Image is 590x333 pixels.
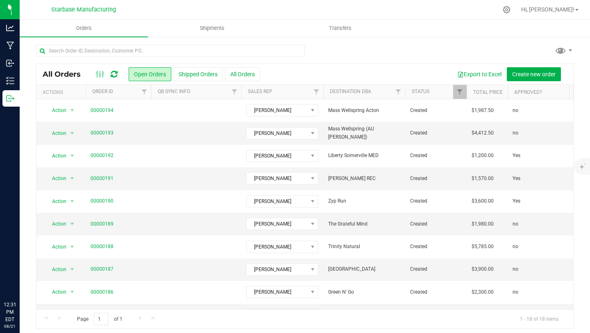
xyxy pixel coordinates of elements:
a: Sales Rep [248,89,272,94]
a: 00000192 [91,152,113,160]
button: All Orders [225,67,260,81]
span: Trinity Natural [328,243,400,251]
span: $1,570.00 [472,175,494,182]
button: Export to Excel [452,67,507,81]
span: Transfers [318,25,363,32]
span: Action [45,128,67,139]
a: 00000193 [91,129,113,137]
button: Create new order [507,67,561,81]
span: no [513,107,518,114]
span: $3,600.00 [472,197,494,205]
span: select [67,173,77,184]
span: no [513,288,518,296]
a: Total Price [473,89,503,95]
a: Filter [138,85,151,99]
span: no [513,129,518,137]
a: 00000191 [91,175,113,182]
span: Green N' Go [328,288,400,296]
inline-svg: Outbound [6,94,14,103]
a: Transfers [276,20,404,37]
span: [PERSON_NAME] [247,128,308,139]
span: select [67,196,77,207]
span: [PERSON_NAME] [247,196,308,207]
span: Action [45,105,67,116]
span: Starbase Manufacturing [51,6,116,13]
span: All Orders [43,70,89,79]
inline-svg: Inventory [6,77,14,85]
span: [PERSON_NAME] [247,286,308,298]
span: no [513,220,518,228]
span: [PERSON_NAME] [247,150,308,162]
a: Orders [20,20,148,37]
span: select [67,218,77,230]
span: $1,987.50 [472,107,494,114]
span: Created [410,107,462,114]
a: QB Sync Info [158,89,190,94]
span: Created [410,129,462,137]
span: $1,200.00 [472,152,494,160]
span: [PERSON_NAME] [247,241,308,253]
span: Action [45,173,67,184]
a: Filter [228,85,241,99]
p: 12:31 PM EDT [4,301,16,323]
span: Page of 1 [70,313,129,326]
a: 00000186 [91,288,113,296]
span: The Grateful Mind [328,220,400,228]
span: Action [45,286,67,298]
a: Filter [310,85,323,99]
a: Status [412,89,429,94]
inline-svg: Analytics [6,24,14,32]
a: Order ID [92,89,113,94]
p: 08/21 [4,323,16,329]
span: Shipments [189,25,236,32]
span: Created [410,288,462,296]
span: no [513,243,518,251]
span: $2,300.00 [472,288,494,296]
span: $4,412.50 [472,129,494,137]
a: 00000189 [91,220,113,228]
input: 1 [94,313,109,326]
span: Liberty Somerville MED [328,152,400,160]
a: Destination DBA [330,89,371,94]
button: Shipped Orders [173,67,223,81]
a: Filter [453,85,467,99]
span: Created [410,243,462,251]
span: Orders [65,25,103,32]
span: Created [410,197,462,205]
a: 00000194 [91,107,113,114]
span: [PERSON_NAME] [247,105,308,116]
div: Manage settings [501,6,512,14]
span: $1,980.00 [472,220,494,228]
span: Create new order [512,71,556,78]
span: Hi, [PERSON_NAME]! [521,6,574,13]
button: Open Orders [129,67,171,81]
span: 1 - 18 of 18 items [513,313,565,325]
input: Search Order ID, Destination, Customer PO... [36,45,305,57]
span: [PERSON_NAME] [247,218,308,230]
span: select [67,105,77,116]
span: Yes [513,197,520,205]
inline-svg: Manufacturing [6,41,14,50]
a: 00000187 [91,265,113,273]
span: Action [45,218,67,230]
span: Action [45,241,67,253]
span: select [67,150,77,162]
span: Action [45,196,67,207]
span: Zyp Run [328,197,400,205]
span: Created [410,175,462,182]
iframe: Resource center [8,267,33,292]
span: Created [410,152,462,160]
span: no [513,265,518,273]
span: select [67,264,77,275]
span: Yes [513,152,520,160]
span: select [67,128,77,139]
span: [GEOGRAPHIC_DATA] [328,265,400,273]
span: select [67,286,77,298]
a: Approved? [514,89,542,95]
span: $5,785.00 [472,243,494,251]
span: select [67,241,77,253]
span: $3,900.00 [472,265,494,273]
span: [PERSON_NAME] [247,173,308,184]
a: 00000190 [91,197,113,205]
span: Created [410,265,462,273]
